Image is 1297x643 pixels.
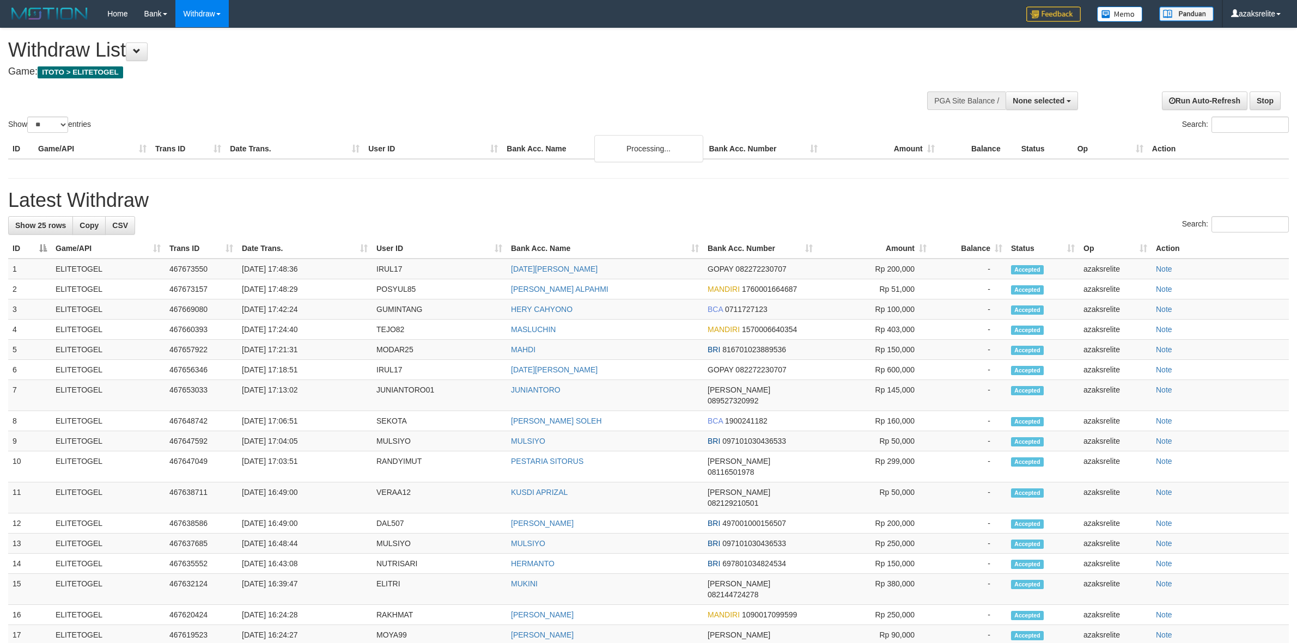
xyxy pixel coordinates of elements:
[51,431,165,451] td: ELITETOGEL
[51,513,165,534] td: ELITETOGEL
[1162,91,1247,110] a: Run Auto-Refresh
[708,396,758,405] span: Copy 089527320992 to clipboard
[511,345,535,354] a: MAHDI
[372,605,507,625] td: RAKHMAT
[735,265,786,273] span: Copy 082272230707 to clipboard
[931,605,1007,625] td: -
[817,431,931,451] td: Rp 50,000
[8,513,51,534] td: 12
[238,574,372,605] td: [DATE] 16:39:47
[708,385,770,394] span: [PERSON_NAME]
[1156,488,1172,497] a: Note
[931,554,1007,574] td: -
[511,457,583,466] a: PESTARIA SITORUS
[708,437,720,445] span: BRI
[226,139,364,159] th: Date Trans.
[722,437,786,445] span: Copy 097101030436533 to clipboard
[1011,305,1044,315] span: Accepted
[372,451,507,482] td: RANDYIMUT
[708,630,770,639] span: [PERSON_NAME]
[1211,117,1289,133] input: Search:
[1156,345,1172,354] a: Note
[817,534,931,554] td: Rp 250,000
[708,345,720,354] span: BRI
[708,417,723,425] span: BCA
[238,238,372,259] th: Date Trans.: activate to sort column ascending
[8,259,51,279] td: 1
[722,559,786,568] span: Copy 697801034824534 to clipboard
[931,279,1007,299] td: -
[708,559,720,568] span: BRI
[1011,386,1044,395] span: Accepted
[931,451,1007,482] td: -
[511,579,538,588] a: MUKINI
[165,411,238,431] td: 467648742
[8,216,73,235] a: Show 25 rows
[372,380,507,411] td: JUNIANTORO01
[822,139,939,159] th: Amount
[372,431,507,451] td: MULSIYO
[51,360,165,380] td: ELITETOGEL
[8,320,51,340] td: 4
[8,340,51,360] td: 5
[708,579,770,588] span: [PERSON_NAME]
[1079,360,1152,380] td: azaksrelite
[51,380,165,411] td: ELITETOGEL
[51,299,165,320] td: ELITETOGEL
[165,513,238,534] td: 467638586
[931,431,1007,451] td: -
[708,457,770,466] span: [PERSON_NAME]
[1011,457,1044,467] span: Accepted
[939,139,1017,159] th: Balance
[51,482,165,513] td: ELITETOGEL
[372,411,507,431] td: SEKOTA
[1211,216,1289,232] input: Search:
[1073,139,1148,159] th: Op
[51,411,165,431] td: ELITETOGEL
[238,259,372,279] td: [DATE] 17:48:36
[112,221,128,230] span: CSV
[1011,437,1044,446] span: Accepted
[51,320,165,340] td: ELITETOGEL
[238,411,372,431] td: [DATE] 17:06:51
[1156,559,1172,568] a: Note
[165,534,238,554] td: 467637685
[1156,579,1172,588] a: Note
[1011,326,1044,335] span: Accepted
[722,345,786,354] span: Copy 816701023889536 to clipboard
[1011,519,1044,529] span: Accepted
[708,305,723,314] span: BCA
[817,360,931,380] td: Rp 600,000
[511,630,574,639] a: [PERSON_NAME]
[165,605,238,625] td: 467620424
[931,513,1007,534] td: -
[8,431,51,451] td: 9
[704,139,821,159] th: Bank Acc. Number
[1079,574,1152,605] td: azaksrelite
[8,451,51,482] td: 10
[1079,605,1152,625] td: azaksrelite
[8,279,51,299] td: 2
[51,259,165,279] td: ELITETOGEL
[511,519,574,528] a: [PERSON_NAME]
[931,411,1007,431] td: -
[594,135,703,162] div: Processing...
[8,411,51,431] td: 8
[72,216,106,235] a: Copy
[1011,611,1044,620] span: Accepted
[817,238,931,259] th: Amount: activate to sort column ascending
[817,259,931,279] td: Rp 200,000
[1079,299,1152,320] td: azaksrelite
[1156,630,1172,639] a: Note
[1011,346,1044,355] span: Accepted
[1156,457,1172,466] a: Note
[238,299,372,320] td: [DATE] 17:42:24
[931,482,1007,513] td: -
[51,574,165,605] td: ELITETOGEL
[34,139,151,159] th: Game/API
[927,91,1006,110] div: PGA Site Balance /
[708,519,720,528] span: BRI
[1156,285,1172,293] a: Note
[1156,325,1172,334] a: Note
[364,139,502,159] th: User ID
